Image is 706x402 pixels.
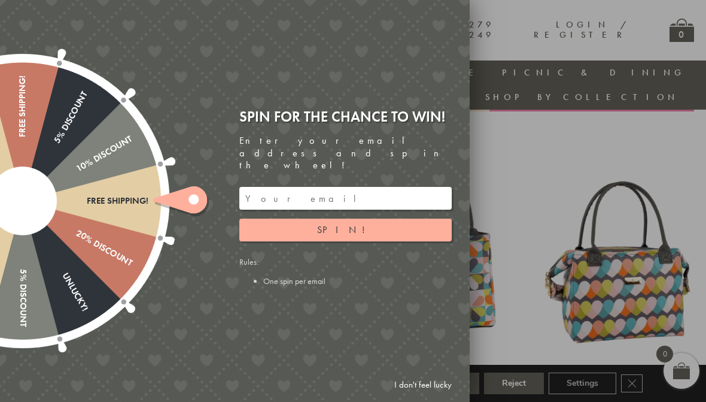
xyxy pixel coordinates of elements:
[17,201,28,327] div: 5% Discount
[317,223,374,236] span: Spin!
[239,219,452,241] button: Spin!
[239,187,452,210] input: Your email
[239,135,452,172] div: Enter your email address and spin the wheel!
[20,134,133,205] div: 10% Discount
[388,374,458,396] a: I don't feel lucky
[239,107,452,126] div: Spin for the chance to win!
[18,198,90,312] div: Unlucky!
[17,75,28,201] div: Free shipping!
[18,89,90,203] div: 5% Discount
[20,197,133,268] div: 20% Discount
[263,276,452,286] li: One spin per email
[239,256,452,286] div: Rules:
[23,196,148,206] div: Free shipping!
